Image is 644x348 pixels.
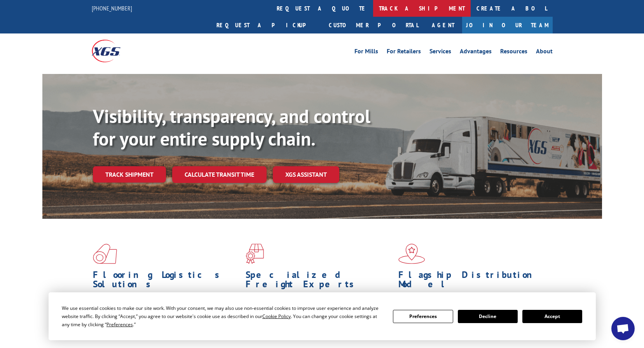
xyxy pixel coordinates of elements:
[106,321,133,328] span: Preferences
[460,48,492,57] a: Advantages
[458,310,518,323] button: Decline
[62,304,384,329] div: We use essential cookies to make our site work. With your consent, we may also use non-essential ...
[93,244,117,264] img: xgs-icon-total-supply-chain-intelligence-red
[500,48,527,57] a: Resources
[92,4,132,12] a: [PHONE_NUMBER]
[611,317,635,340] a: Open chat
[398,270,545,293] h1: Flagship Distribution Model
[93,270,240,293] h1: Flooring Logistics Solutions
[172,166,267,183] a: Calculate transit time
[398,244,425,264] img: xgs-icon-flagship-distribution-model-red
[211,17,323,33] a: Request a pickup
[424,17,462,33] a: Agent
[536,48,553,57] a: About
[49,292,596,340] div: Cookie Consent Prompt
[273,166,339,183] a: XGS ASSISTANT
[429,48,451,57] a: Services
[323,17,424,33] a: Customer Portal
[246,244,264,264] img: xgs-icon-focused-on-flooring-red
[393,310,453,323] button: Preferences
[354,48,378,57] a: For Mills
[246,270,393,293] h1: Specialized Freight Experts
[93,166,166,183] a: Track shipment
[93,104,370,151] b: Visibility, transparency, and control for your entire supply chain.
[522,310,582,323] button: Accept
[262,313,291,320] span: Cookie Policy
[462,17,553,33] a: Join Our Team
[387,48,421,57] a: For Retailers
